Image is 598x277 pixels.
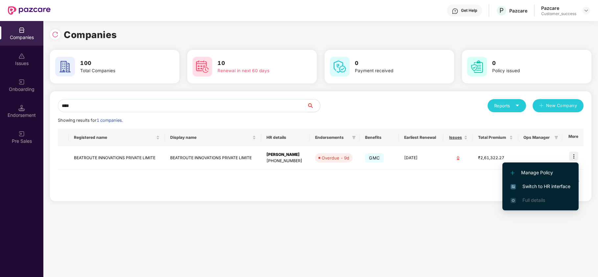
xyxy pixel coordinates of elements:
[539,103,543,109] span: plus
[492,67,570,74] div: Policy issued
[448,155,468,161] div: 0
[330,57,350,76] img: svg+xml;base64,PHN2ZyB4bWxucz0iaHR0cDovL3d3dy53My5vcmcvMjAwMC9zdmciIHdpZHRoPSI2MCIgaGVpZ2h0PSI2MC...
[64,28,117,42] h1: Companies
[546,102,577,109] span: New Company
[461,8,477,13] div: Get Help
[511,184,516,189] img: svg+xml;base64,PHN2ZyB4bWxucz0iaHR0cDovL3d3dy53My5vcmcvMjAwMC9zdmciIHdpZHRoPSIxNiIgaGVpZ2h0PSIxNi...
[499,7,504,14] span: P
[74,135,155,140] span: Registered name
[218,67,295,74] div: Renewal in next 60 days
[315,135,350,140] span: Endorsements
[511,171,515,175] img: svg+xml;base64,PHN2ZyB4bWxucz0iaHR0cDovL3d3dy53My5vcmcvMjAwMC9zdmciIHdpZHRoPSIxMi4yMDEiIGhlaWdodD...
[218,59,295,68] h3: 10
[533,99,584,112] button: plusNew Company
[355,67,432,74] div: Payment received
[261,129,310,146] th: HR details
[352,136,356,139] span: filter
[494,102,519,109] div: Reports
[511,183,570,190] span: Switch to HR interface
[452,8,458,14] img: svg+xml;base64,PHN2ZyBpZD0iSGVscC0zMngzMiIgeG1sbnM9Imh0dHA6Ly93d3cudzMub3JnLzIwMDAvc3ZnIiB3aWR0aD...
[266,158,304,164] div: [PHONE_NUMBER]
[80,67,158,74] div: Total Companies
[478,155,513,161] div: ₹2,61,322.27
[492,59,570,68] h3: 0
[69,129,165,146] th: Registered name
[58,118,123,123] span: Showing results for
[170,135,251,140] span: Display name
[355,59,432,68] h3: 0
[18,53,25,59] img: svg+xml;base64,PHN2ZyBpZD0iSXNzdWVzX2Rpc2FibGVkIiB4bWxucz0iaHR0cDovL3d3dy53My5vcmcvMjAwMC9zdmciIH...
[511,198,516,203] img: svg+xml;base64,PHN2ZyB4bWxucz0iaHR0cDovL3d3dy53My5vcmcvMjAwMC9zdmciIHdpZHRoPSIxNi4zNjMiIGhlaWdodD...
[467,57,487,76] img: svg+xml;base64,PHN2ZyB4bWxucz0iaHR0cDovL3d3dy53My5vcmcvMjAwMC9zdmciIHdpZHRoPSI2MCIgaGVpZ2h0PSI2MC...
[165,146,261,170] td: BEATROUTE INNOVATIONS PRIVATE LIMITE
[80,59,158,68] h3: 100
[18,131,25,137] img: svg+xml;base64,PHN2ZyB3aWR0aD0iMjAiIGhlaWdodD0iMjAiIHZpZXdCb3g9IjAgMCAyMCAyMCIgZmlsbD0ibm9uZSIgeG...
[584,8,589,13] img: svg+xml;base64,PHN2ZyBpZD0iRHJvcGRvd24tMzJ4MzIiIHhtbG5zPSJodHRwOi8vd3d3LnczLm9yZy8yMDAwL3N2ZyIgd2...
[554,136,558,139] span: filter
[443,129,473,146] th: Issues
[365,153,384,162] span: GMC
[473,129,518,146] th: Total Premium
[97,118,123,123] span: 1 companies.
[52,31,58,38] img: svg+xml;base64,PHN2ZyBpZD0iUmVsb2FkLTMyeDMyIiB4bWxucz0iaHR0cDovL3d3dy53My5vcmcvMjAwMC9zdmciIHdpZH...
[522,197,545,203] span: Full details
[8,6,51,15] img: New Pazcare Logo
[448,135,463,140] span: Issues
[18,105,25,111] img: svg+xml;base64,PHN2ZyB3aWR0aD0iMTQuNSIgaGVpZ2h0PSIxNC41IiB2aWV3Qm94PSIwIDAgMTYgMTYiIGZpbGw9Im5vbm...
[509,8,527,14] div: Pazcare
[399,129,443,146] th: Earliest Renewal
[541,5,576,11] div: Pazcare
[307,99,320,112] button: search
[266,152,304,158] div: [PERSON_NAME]
[569,152,578,161] img: icon
[511,169,570,176] span: Manage Policy
[193,57,212,76] img: svg+xml;base64,PHN2ZyB4bWxucz0iaHR0cDovL3d3dy53My5vcmcvMjAwMC9zdmciIHdpZHRoPSI2MCIgaGVpZ2h0PSI2MC...
[360,129,399,146] th: Benefits
[18,27,25,33] img: svg+xml;base64,PHN2ZyBpZD0iQ29tcGFuaWVzIiB4bWxucz0iaHR0cDovL3d3dy53My5vcmcvMjAwMC9zdmciIHdpZHRoPS...
[351,134,357,141] span: filter
[399,146,443,170] td: [DATE]
[523,135,552,140] span: Ops Manager
[322,155,349,161] div: Overdue - 9d
[541,11,576,16] div: Customer_success
[307,103,320,108] span: search
[515,103,519,108] span: caret-down
[478,135,508,140] span: Total Premium
[165,129,261,146] th: Display name
[69,146,165,170] td: BEATROUTE INNOVATIONS PRIVATE LIMITE
[553,134,560,141] span: filter
[55,57,75,76] img: svg+xml;base64,PHN2ZyB4bWxucz0iaHR0cDovL3d3dy53My5vcmcvMjAwMC9zdmciIHdpZHRoPSI2MCIgaGVpZ2h0PSI2MC...
[18,79,25,85] img: svg+xml;base64,PHN2ZyB3aWR0aD0iMjAiIGhlaWdodD0iMjAiIHZpZXdCb3g9IjAgMCAyMCAyMCIgZmlsbD0ibm9uZSIgeG...
[562,129,584,146] th: More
